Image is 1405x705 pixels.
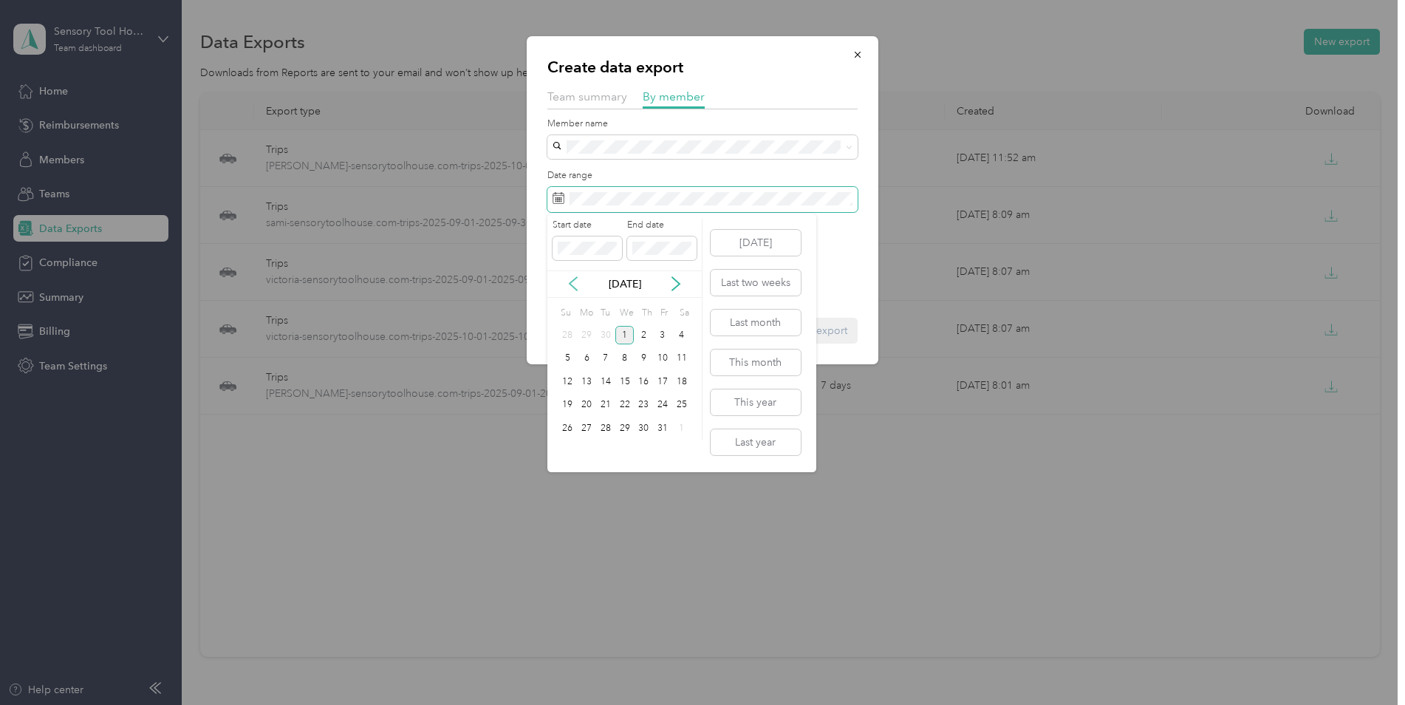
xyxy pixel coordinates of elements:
div: 22 [615,396,635,415]
div: 26 [558,419,578,437]
div: 11 [672,350,691,368]
div: Su [558,303,572,324]
div: 18 [672,372,691,391]
div: Mo [577,303,593,324]
div: 1 [615,326,635,344]
div: 28 [596,419,615,437]
div: 16 [634,372,653,391]
div: 3 [653,326,672,344]
div: We [618,303,635,324]
p: [DATE] [594,276,656,292]
div: 17 [653,372,672,391]
div: Fr [658,303,672,324]
div: Sa [677,303,691,324]
button: Last year [711,429,801,455]
button: Last month [711,310,801,336]
label: End date [627,219,697,232]
div: 13 [577,372,596,391]
div: 12 [558,372,578,391]
div: 30 [596,326,615,344]
div: 10 [653,350,672,368]
div: 25 [672,396,691,415]
div: 15 [615,372,635,391]
div: 20 [577,396,596,415]
div: 2 [634,326,653,344]
div: 7 [596,350,615,368]
button: This month [711,350,801,375]
div: 30 [634,419,653,437]
div: 24 [653,396,672,415]
div: 5 [558,350,578,368]
div: 9 [634,350,653,368]
div: 4 [672,326,691,344]
div: 28 [558,326,578,344]
label: Member name [547,117,858,131]
span: Team summary [547,89,627,103]
div: 23 [634,396,653,415]
div: 21 [596,396,615,415]
button: Last two weeks [711,270,801,296]
label: Start date [553,219,622,232]
div: 29 [615,419,635,437]
div: 27 [577,419,596,437]
div: 14 [596,372,615,391]
div: 31 [653,419,672,437]
p: Create data export [547,57,858,78]
div: 6 [577,350,596,368]
div: 29 [577,326,596,344]
iframe: Everlance-gr Chat Button Frame [1322,622,1405,705]
button: [DATE] [711,230,801,256]
div: 19 [558,396,578,415]
label: Date range [547,169,858,183]
div: 1 [672,419,691,437]
div: Tu [598,303,612,324]
div: 8 [615,350,635,368]
button: This year [711,389,801,415]
span: By member [643,89,705,103]
div: Th [639,303,653,324]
